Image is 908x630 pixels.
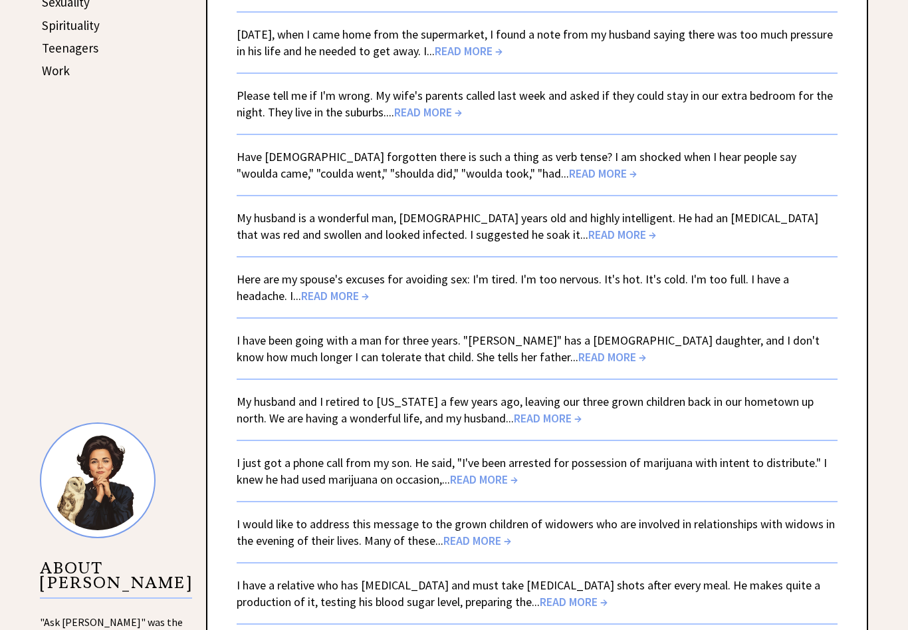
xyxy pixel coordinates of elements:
[42,40,98,56] a: Teenagers
[237,394,814,426] a: My husband and I retired to [US_STATE] a few years ago, leaving our three grown children back in ...
[237,333,820,365] a: I have been going with a man for three years. "[PERSON_NAME]" has a [DEMOGRAPHIC_DATA] daughter, ...
[40,422,156,538] img: Ann8%20v2%20small.png
[540,594,608,609] span: READ MORE →
[514,410,582,426] span: READ MORE →
[237,577,820,609] a: I have a relative who has [MEDICAL_DATA] and must take [MEDICAL_DATA] shots after every meal. He ...
[40,561,192,599] p: ABOUT [PERSON_NAME]
[450,472,518,487] span: READ MORE →
[588,227,656,242] span: READ MORE →
[40,116,173,383] iframe: Advertisement
[301,288,369,303] span: READ MORE →
[237,88,833,120] a: Please tell me if I'm wrong. My wife's parents called last week and asked if they could stay in o...
[237,271,789,303] a: Here are my spouse's excuses for avoiding sex: I'm tired. I'm too nervous. It's hot. It's cold. I...
[443,533,511,548] span: READ MORE →
[578,349,646,365] span: READ MORE →
[237,210,818,242] a: My husband is a wonderful man, [DEMOGRAPHIC_DATA] years old and highly intelligent. He had an [ME...
[435,43,503,59] span: READ MORE →
[42,17,100,33] a: Spirituality
[237,27,833,59] a: [DATE], when I came home from the supermarket, I found a note from my husband saying there was to...
[42,63,70,79] a: Work
[394,104,462,120] span: READ MORE →
[569,166,637,181] span: READ MORE →
[237,455,827,487] a: I just got a phone call from my son. He said, "I've been arrested for possession of marijuana wit...
[237,516,835,548] a: I would like to address this message to the grown children of widowers who are involved in relati...
[237,149,796,181] a: Have [DEMOGRAPHIC_DATA] forgotten there is such a thing as verb tense? I am shocked when I hear p...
